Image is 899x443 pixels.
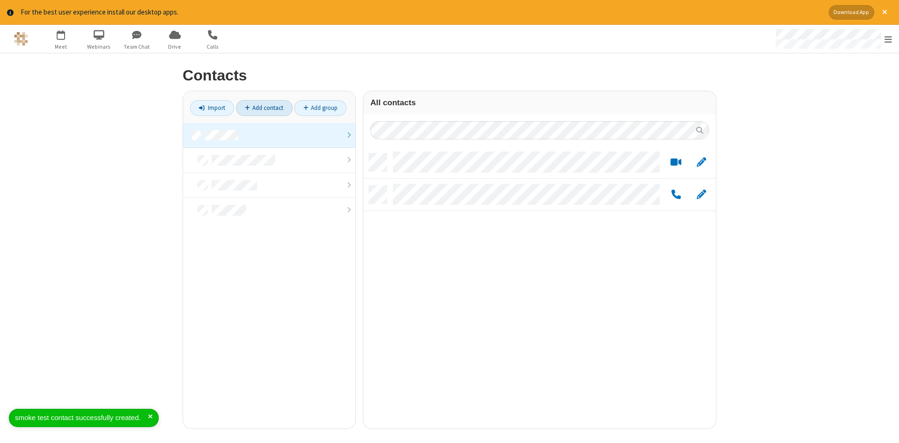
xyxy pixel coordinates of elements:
div: Open menu [767,25,899,53]
a: Add contact [236,100,293,116]
span: Calls [195,43,230,51]
button: Close alert [877,5,892,20]
h3: All contacts [370,98,709,107]
span: Webinars [81,43,117,51]
a: Add group [294,100,346,116]
button: Start a video meeting [667,156,685,168]
img: QA Selenium DO NOT DELETE OR CHANGE [14,32,28,46]
span: Team Chat [119,43,155,51]
span: Meet [44,43,79,51]
button: Download App [829,5,874,20]
button: Call by phone [667,189,685,200]
div: smoke test contact successfully created. [15,413,148,423]
h2: Contacts [183,67,716,84]
button: Edit [692,156,710,168]
span: Drive [157,43,192,51]
div: For the best user experience install our desktop apps. [21,7,822,18]
a: Import [190,100,234,116]
div: grid [363,146,716,428]
button: Edit [692,189,710,200]
button: Logo [3,25,38,53]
